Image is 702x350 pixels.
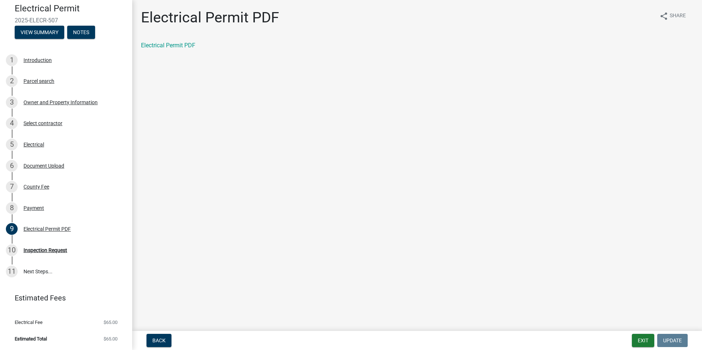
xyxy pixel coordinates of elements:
[15,320,43,325] span: Electrical Fee
[141,42,195,49] a: Electrical Permit PDF
[6,244,18,256] div: 10
[657,334,688,347] button: Update
[15,30,64,36] wm-modal-confirm: Summary
[23,184,49,189] div: County Fee
[23,121,62,126] div: Select contractor
[6,139,18,150] div: 5
[104,336,117,341] span: $65.00
[67,26,95,39] button: Notes
[670,12,686,21] span: Share
[6,291,120,305] a: Estimated Fees
[654,9,692,23] button: shareShare
[23,58,52,63] div: Introduction
[23,205,44,211] div: Payment
[23,163,64,168] div: Document Upload
[6,54,18,66] div: 1
[659,12,668,21] i: share
[6,181,18,193] div: 7
[15,26,64,39] button: View Summary
[23,248,67,253] div: Inspection Request
[6,223,18,235] div: 9
[6,202,18,214] div: 8
[663,338,682,343] span: Update
[6,160,18,172] div: 6
[15,336,47,341] span: Estimated Total
[152,338,166,343] span: Back
[23,79,54,84] div: Parcel search
[67,30,95,36] wm-modal-confirm: Notes
[23,100,98,105] div: Owner and Property Information
[632,334,654,347] button: Exit
[104,320,117,325] span: $65.00
[23,226,71,231] div: Electrical Permit PDF
[15,3,126,14] h4: Electrical Permit
[6,75,18,87] div: 2
[146,334,171,347] button: Back
[6,117,18,129] div: 4
[6,96,18,108] div: 3
[15,17,117,24] span: 2025-ELECR-507
[6,266,18,277] div: 11
[23,142,44,147] div: Electrical
[141,9,279,26] h1: Electrical Permit PDF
